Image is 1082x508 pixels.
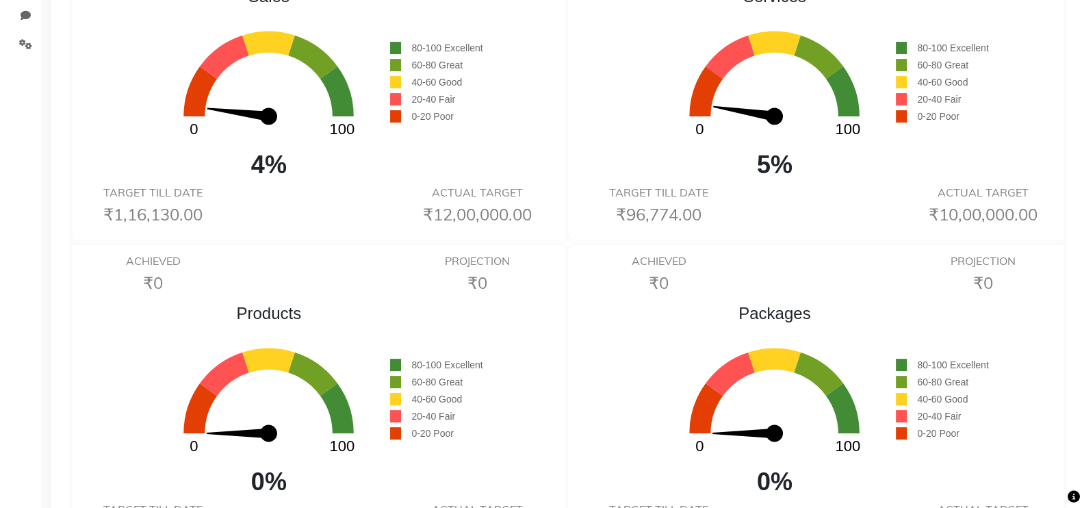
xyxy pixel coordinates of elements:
h6: ₹0 [407,273,548,293]
span: 40-60 Good [411,394,462,405]
h6: ACHIEVED [82,255,224,268]
h6: PROJECTION [407,255,548,268]
h6: ACTUAL TARGET [407,186,548,199]
span: 0-20 Poor [917,111,959,122]
span: Products [147,301,390,326]
h6: ₹10,00,000.00 [912,205,1054,225]
h6: ₹12,00,000.00 [407,205,548,225]
h6: ₹0 [912,273,1054,293]
h6: ACTUAL TARGET [912,186,1054,199]
text: 0 [190,437,198,455]
span: 40-60 Good [411,77,462,88]
span: 20-40 Fair [917,411,961,422]
span: 80-100 Excellent [411,359,482,370]
span: 4% [147,147,390,183]
span: 0-20 Poor [917,428,959,439]
span: 60-80 Great [411,60,463,71]
h6: ₹96,774.00 [588,205,730,225]
span: 40-60 Good [917,77,968,88]
h6: ₹1,16,130.00 [82,205,224,225]
text: 0 [696,121,704,138]
span: 20-40 Fair [411,94,455,105]
span: 80-100 Excellent [411,42,482,53]
span: 80-100 Excellent [917,42,988,53]
span: Packages [653,301,896,326]
span: 0-20 Poor [411,111,453,122]
span: 40-60 Good [917,394,968,405]
text: 100 [330,121,355,138]
span: 0% [653,463,896,500]
h6: TARGET TILL DATE [588,186,730,199]
text: 100 [330,437,355,455]
span: 60-80 Great [411,377,463,388]
h6: TARGET TILL DATE [82,186,224,199]
h6: PROJECTION [912,255,1054,268]
text: 0 [190,121,198,138]
h6: ACHIEVED [588,255,730,268]
span: 60-80 Great [917,60,968,71]
text: 100 [836,121,861,138]
span: 20-40 Fair [411,411,455,422]
span: 0-20 Poor [411,428,453,439]
text: 0 [696,437,704,455]
h6: ₹0 [588,273,730,293]
span: 5% [653,147,896,183]
span: 80-100 Excellent [917,359,988,370]
span: 0% [147,463,390,500]
span: 20-40 Fair [917,94,961,105]
text: 100 [836,437,861,455]
h6: ₹0 [82,273,224,293]
span: 60-80 Great [917,377,968,388]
